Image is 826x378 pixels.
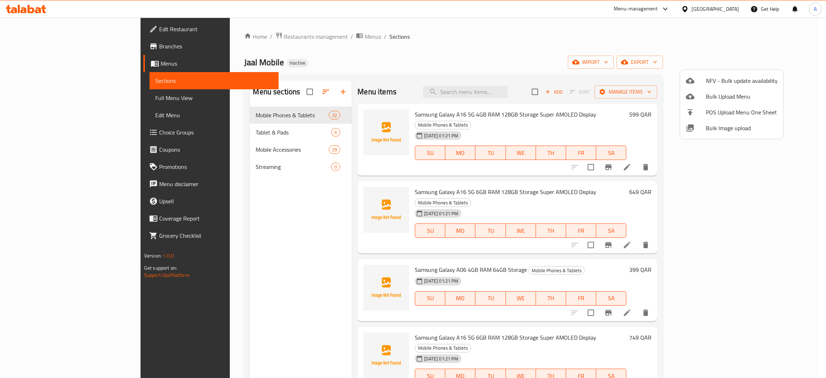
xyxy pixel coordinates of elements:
span: Bulk Upload Menu [706,92,778,101]
li: Upload bulk menu [680,89,783,104]
li: POS Upload Menu One Sheet [680,104,783,120]
span: Bulk Image upload [706,124,778,132]
span: NFV - Bulk update availability [706,76,778,85]
span: POS Upload Menu One Sheet [706,108,778,117]
li: NFV - Bulk update availability [680,73,783,89]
